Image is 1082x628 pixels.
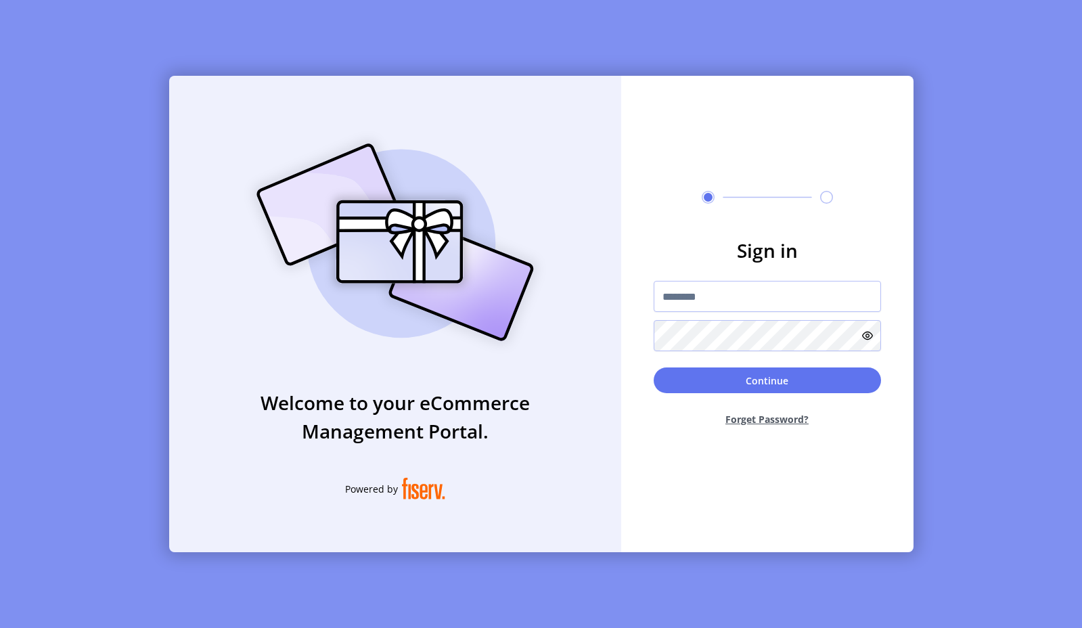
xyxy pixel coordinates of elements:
button: Continue [654,367,881,393]
h3: Sign in [654,236,881,265]
button: Forget Password? [654,401,881,437]
h3: Welcome to your eCommerce Management Portal. [169,388,621,445]
span: Powered by [345,482,398,496]
img: card_Illustration.svg [236,129,554,356]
